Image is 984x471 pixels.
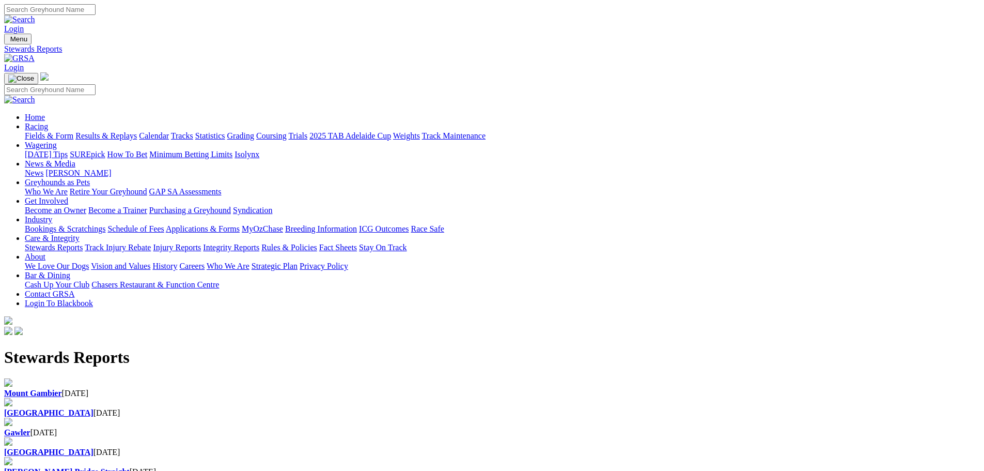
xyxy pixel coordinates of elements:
a: Weights [393,131,420,140]
a: Strategic Plan [252,262,298,270]
a: 2025 TAB Adelaide Cup [309,131,391,140]
div: Care & Integrity [25,243,980,252]
a: Become an Owner [25,206,86,215]
a: Fact Sheets [319,243,357,252]
img: file-red.svg [4,398,12,406]
a: Vision and Values [91,262,150,270]
a: Stewards Reports [25,243,83,252]
a: News [25,169,43,177]
a: How To Bet [107,150,148,159]
a: Integrity Reports [203,243,259,252]
img: twitter.svg [14,327,23,335]
img: Search [4,15,35,24]
a: Get Involved [25,196,68,205]
a: Applications & Forms [166,224,240,233]
a: Tracks [171,131,193,140]
a: Who We Are [207,262,249,270]
img: GRSA [4,54,35,63]
img: file-red.svg [4,378,12,387]
a: Coursing [256,131,287,140]
a: Careers [179,262,205,270]
a: Industry [25,215,52,224]
a: Track Maintenance [422,131,486,140]
a: Track Injury Rebate [85,243,151,252]
a: Statistics [195,131,225,140]
div: Industry [25,224,980,234]
div: About [25,262,980,271]
a: Become a Trainer [88,206,147,215]
a: Login [4,63,24,72]
a: Isolynx [235,150,259,159]
a: Purchasing a Greyhound [149,206,231,215]
img: facebook.svg [4,327,12,335]
div: Racing [25,131,980,141]
a: Calendar [139,131,169,140]
a: Bar & Dining [25,271,70,280]
a: Trials [288,131,307,140]
a: Rules & Policies [261,243,317,252]
a: Login To Blackbook [25,299,93,308]
img: logo-grsa-white.png [40,72,49,81]
input: Search [4,4,96,15]
button: Toggle navigation [4,73,38,84]
a: Results & Replays [75,131,137,140]
img: Close [8,74,34,83]
a: Wagering [25,141,57,149]
a: Syndication [233,206,272,215]
div: [DATE] [4,389,980,398]
a: Race Safe [411,224,444,233]
a: History [152,262,177,270]
a: [GEOGRAPHIC_DATA] [4,408,93,417]
a: Retire Your Greyhound [70,187,147,196]
a: Fields & Form [25,131,73,140]
div: Wagering [25,150,980,159]
div: Bar & Dining [25,280,980,290]
img: logo-grsa-white.png [4,316,12,325]
h1: Stewards Reports [4,348,980,367]
img: file-red.svg [4,418,12,426]
input: Search [4,84,96,95]
a: Chasers Restaurant & Function Centre [91,280,219,289]
a: ICG Outcomes [359,224,409,233]
a: Care & Integrity [25,234,80,242]
div: Get Involved [25,206,980,215]
img: Search [4,95,35,104]
a: GAP SA Assessments [149,187,222,196]
a: Mount Gambier [4,389,62,398]
div: [DATE] [4,448,980,457]
a: Breeding Information [285,224,357,233]
a: SUREpick [70,150,105,159]
a: Privacy Policy [300,262,348,270]
div: [DATE] [4,428,980,437]
a: Minimum Betting Limits [149,150,232,159]
a: About [25,252,45,261]
a: Stay On Track [359,243,407,252]
a: Grading [227,131,254,140]
a: [DATE] Tips [25,150,68,159]
a: Login [4,24,24,33]
img: file-red.svg [4,437,12,446]
a: Schedule of Fees [107,224,164,233]
a: Stewards Reports [4,44,980,54]
div: [DATE] [4,408,980,418]
a: Home [25,113,45,121]
span: Menu [10,35,27,43]
div: News & Media [25,169,980,178]
a: Greyhounds as Pets [25,178,90,187]
a: [PERSON_NAME] [45,169,111,177]
button: Toggle navigation [4,34,32,44]
a: Injury Reports [153,243,201,252]
a: Racing [25,122,48,131]
a: MyOzChase [242,224,283,233]
a: Cash Up Your Club [25,280,89,289]
img: file-red.svg [4,457,12,465]
a: Gawler [4,428,30,437]
a: Who We Are [25,187,68,196]
a: [GEOGRAPHIC_DATA] [4,448,93,457]
a: Bookings & Scratchings [25,224,105,233]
